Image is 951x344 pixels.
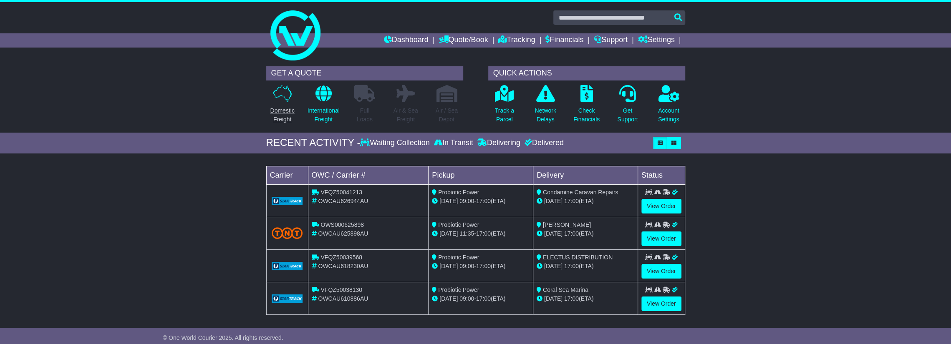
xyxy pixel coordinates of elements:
p: Air / Sea Depot [436,106,458,124]
div: RECENT ACTIVITY - [266,137,361,149]
span: 17:00 [476,295,491,302]
p: Account Settings [658,106,679,124]
p: Check Financials [573,106,600,124]
span: 17:00 [564,198,579,204]
img: GetCarrierServiceLogo [272,262,303,270]
p: Full Loads [354,106,375,124]
div: - (ETA) [432,294,530,303]
span: © One World Courier 2025. All rights reserved. [163,334,283,341]
div: - (ETA) [432,197,530,206]
a: Dashboard [384,33,429,48]
div: - (ETA) [432,262,530,271]
span: 09:00 [459,263,474,269]
a: CheckFinancials [573,85,600,128]
span: 17:00 [564,295,579,302]
p: Network Delays [535,106,556,124]
span: OWCAU626944AU [318,198,368,204]
div: QUICK ACTIONS [488,66,685,80]
span: [DATE] [544,295,563,302]
a: Tracking [498,33,535,48]
td: Carrier [266,166,308,184]
a: InternationalFreight [307,85,340,128]
div: (ETA) [537,262,634,271]
img: GetCarrierServiceLogo [272,197,303,205]
span: [DATE] [439,295,458,302]
a: Quote/Book [439,33,488,48]
span: ELECTUS DISTRIBUTION [543,254,613,261]
span: [DATE] [439,263,458,269]
span: OWCAU618230AU [318,263,368,269]
div: Delivered [522,138,564,148]
span: VFQZ50041213 [320,189,362,196]
a: Financials [545,33,583,48]
p: Track a Parcel [495,106,514,124]
p: Get Support [617,106,638,124]
div: In Transit [432,138,475,148]
div: (ETA) [537,197,634,206]
span: VFQZ50038130 [320,286,362,293]
a: Track aParcel [494,85,515,128]
span: 11:35 [459,230,474,237]
div: Delivering [475,138,522,148]
a: NetworkDelays [534,85,556,128]
td: OWC / Carrier # [308,166,429,184]
span: OWCAU625898AU [318,230,368,237]
span: 17:00 [476,198,491,204]
div: (ETA) [537,229,634,238]
a: View Order [641,199,681,213]
td: Pickup [429,166,533,184]
td: Delivery [533,166,638,184]
p: International Freight [308,106,340,124]
a: Support [594,33,628,48]
span: 17:00 [476,263,491,269]
span: Condamine Caravan Repairs [543,189,618,196]
span: [DATE] [544,263,563,269]
span: OWS000625898 [320,221,364,228]
span: [PERSON_NAME] [543,221,591,228]
td: Status [638,166,685,184]
span: VFQZ50039568 [320,254,362,261]
span: 09:00 [459,295,474,302]
span: [DATE] [439,230,458,237]
span: [DATE] [544,230,563,237]
div: - (ETA) [432,229,530,238]
div: GET A QUOTE [266,66,463,80]
a: AccountSettings [658,85,680,128]
p: Air & Sea Freight [394,106,418,124]
span: 09:00 [459,198,474,204]
span: 17:00 [564,230,579,237]
span: 17:00 [476,230,491,237]
img: TNT_Domestic.png [272,227,303,239]
a: GetSupport [617,85,638,128]
span: Probiotic Power [438,221,479,228]
span: OWCAU610886AU [318,295,368,302]
a: DomesticFreight [270,85,295,128]
p: Domestic Freight [270,106,294,124]
span: 17:00 [564,263,579,269]
div: Waiting Collection [360,138,431,148]
div: (ETA) [537,294,634,303]
span: Probiotic Power [438,189,479,196]
div: FROM OUR SUPPORT [266,332,685,344]
span: Coral Sea Marina [543,286,588,293]
span: [DATE] [544,198,563,204]
a: View Order [641,264,681,279]
a: View Order [641,296,681,311]
span: Probiotic Power [438,286,479,293]
span: [DATE] [439,198,458,204]
a: Settings [638,33,675,48]
span: Probiotic Power [438,254,479,261]
img: GetCarrierServiceLogo [272,294,303,303]
a: View Order [641,231,681,246]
